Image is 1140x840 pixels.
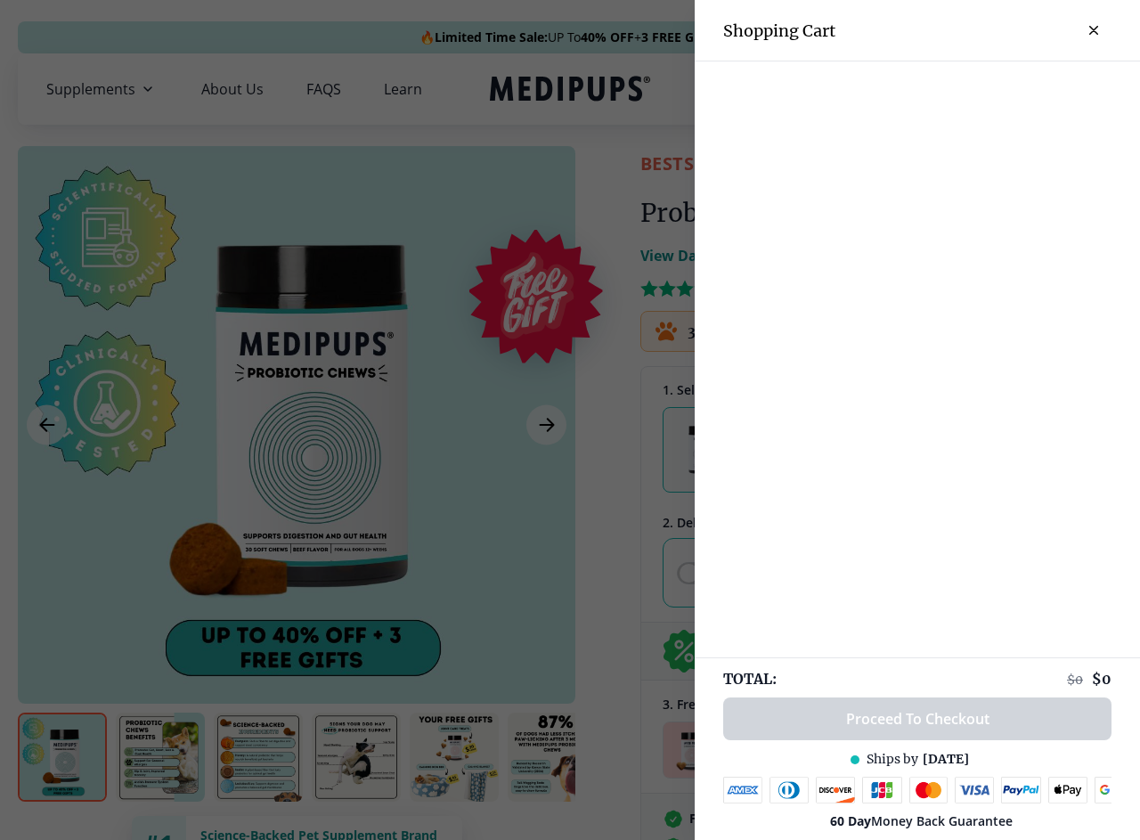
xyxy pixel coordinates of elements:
[909,777,949,803] img: mastercard
[769,777,809,803] img: diners-club
[830,812,1013,829] span: Money Back Guarantee
[723,20,835,41] h3: Shopping Cart
[867,751,918,768] span: Ships by
[1001,777,1041,803] img: paypal
[1092,670,1111,688] span: $ 0
[923,751,969,768] span: [DATE]
[723,669,777,689] span: TOTAL:
[862,777,902,803] img: jcb
[1076,12,1111,48] button: close-cart
[1095,777,1135,803] img: google
[1067,672,1083,688] span: $ 0
[816,777,855,803] img: discover
[955,777,994,803] img: visa
[723,777,762,803] img: amex
[1048,777,1087,803] img: apple
[830,812,871,829] strong: 60 Day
